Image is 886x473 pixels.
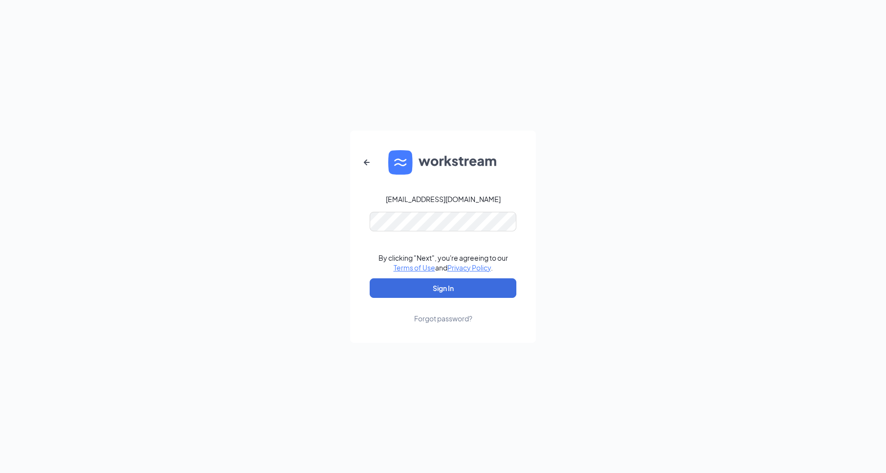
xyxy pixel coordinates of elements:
[370,278,516,298] button: Sign In
[388,150,498,175] img: WS logo and Workstream text
[361,157,373,168] svg: ArrowLeftNew
[414,298,472,323] a: Forgot password?
[447,263,491,272] a: Privacy Policy
[394,263,435,272] a: Terms of Use
[386,194,501,204] div: [EMAIL_ADDRESS][DOMAIN_NAME]
[414,314,472,323] div: Forgot password?
[355,151,378,174] button: ArrowLeftNew
[378,253,508,272] div: By clicking "Next", you're agreeing to our and .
